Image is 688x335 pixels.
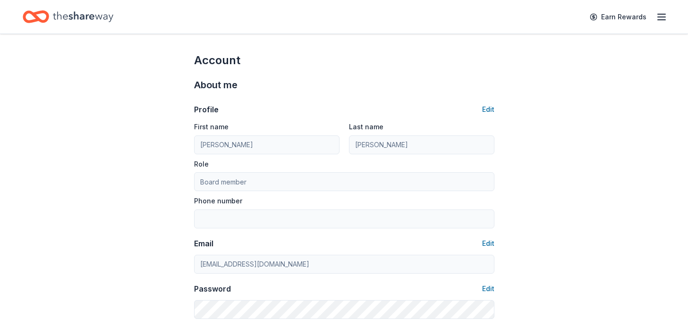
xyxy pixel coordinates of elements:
[194,104,219,115] div: Profile
[482,238,494,249] button: Edit
[194,159,209,169] label: Role
[482,104,494,115] button: Edit
[194,238,213,249] div: Email
[194,77,494,92] div: About me
[23,6,113,28] a: Home
[194,196,242,206] label: Phone number
[482,283,494,294] button: Edit
[194,122,229,132] label: First name
[584,8,652,25] a: Earn Rewards
[194,53,494,68] div: Account
[349,122,383,132] label: Last name
[194,283,231,294] div: Password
